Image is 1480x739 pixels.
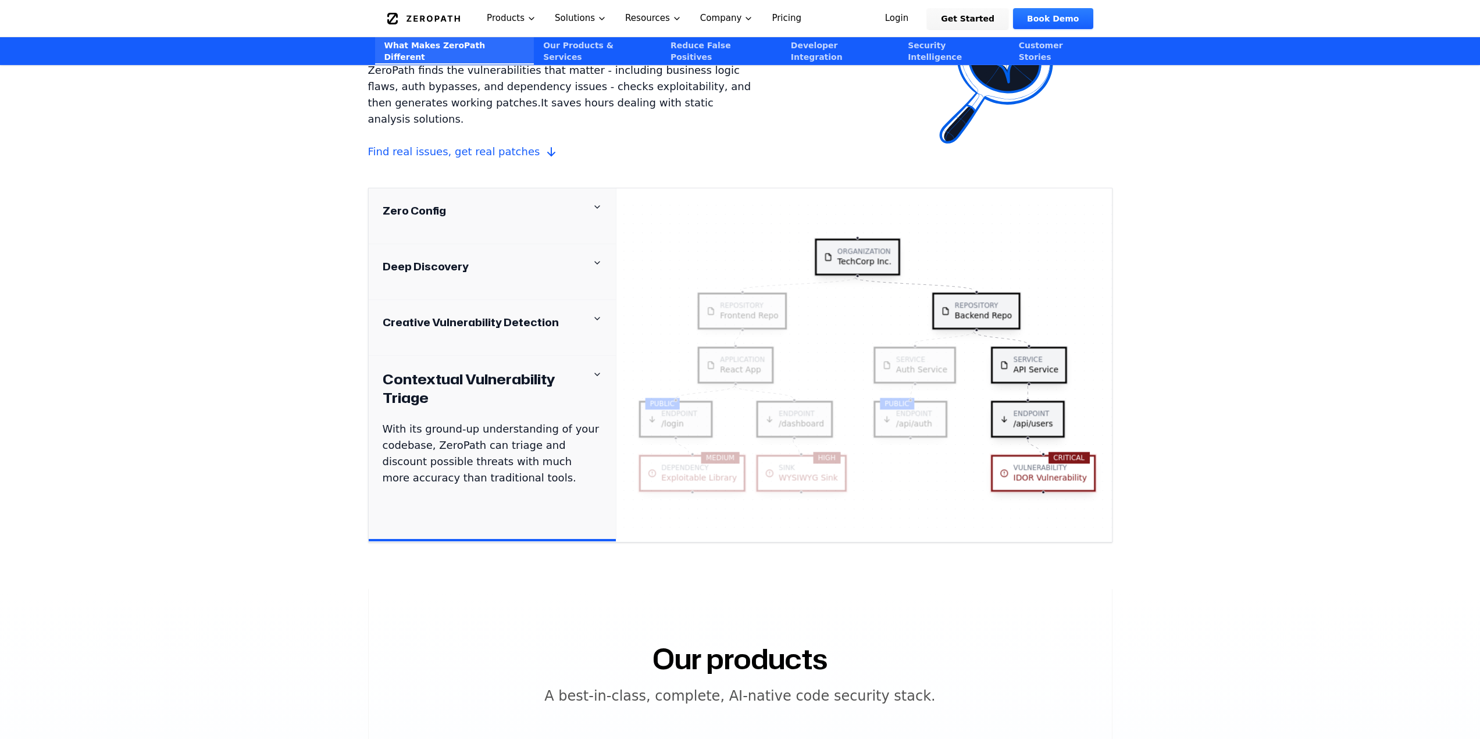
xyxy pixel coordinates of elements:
[383,258,469,274] h4: Deep Discovery
[652,645,828,673] h2: Our products
[639,455,745,491] div: dependencyExploitable LibraryMEDIUM
[873,401,947,437] div: endpoint/api/authPUBLIC
[383,202,446,219] h4: Zero Config
[697,347,773,383] div: applicationReact App
[368,64,751,109] span: ZeroPath finds the vulnerabilities that matter - including business logic flaws, auth bypasses, a...
[991,401,1065,437] div: endpoint/api/users
[898,37,1010,65] a: Security Intelligence
[991,455,1096,491] div: vulnerabilityIDOR VulnerabilityCRITICAL
[991,347,1067,383] div: serviceAPI Service
[534,37,661,65] a: Our Products & Services
[383,421,602,486] p: With its ground-up understanding of your codebase, ZeroPath can triage and discount possible thre...
[756,401,832,437] div: endpoint/dashboard
[871,8,923,29] a: Login
[375,37,534,65] a: What Makes ZeroPath Different
[697,292,787,329] div: repositoryFrontend Repo
[1010,37,1105,65] a: Customer Stories
[661,37,782,65] a: Reduce False Positives
[756,455,846,491] div: sinkWYSIWYG SinkHIGH
[927,8,1008,29] a: Get Started
[383,314,559,330] h4: Creative Vulnerability Detection
[815,238,900,275] div: organizationTechCorp Inc.
[873,347,955,383] div: serviceAuth Service
[1013,8,1093,29] a: Book Demo
[383,370,593,407] h4: Contextual Vulnerability Triage
[368,144,759,160] span: Find real issues, get real patches
[932,292,1021,329] div: repositoryBackend Repo
[544,687,935,705] h5: A best-in-class, complete, AI-native code security stack.
[368,62,759,160] p: It saves hours dealing with static analysis solutions.
[782,37,898,65] a: Developer Integration
[639,401,712,437] div: endpoint/loginPUBLIC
